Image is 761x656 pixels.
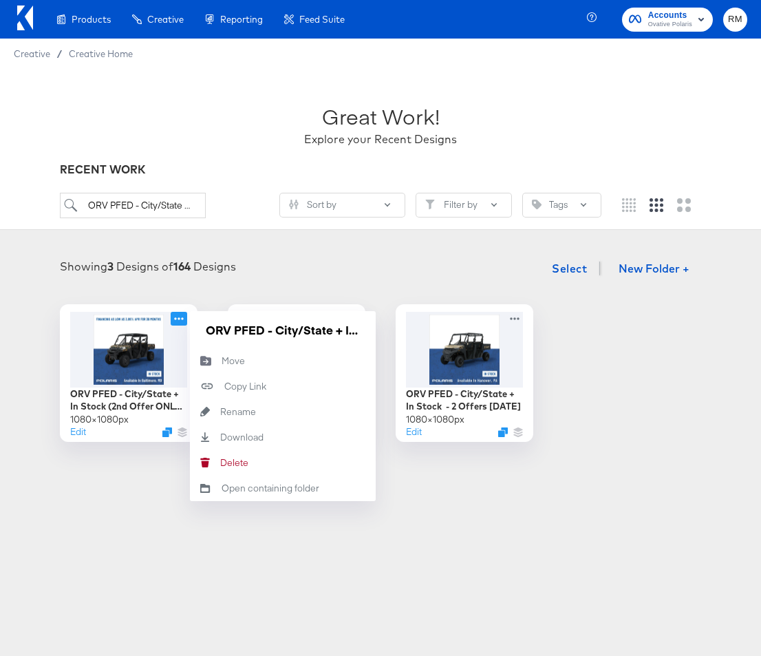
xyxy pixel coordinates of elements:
[304,131,457,147] div: Explore your Recent Designs
[190,425,376,450] a: Download
[396,304,533,442] div: ORV PFED - City/State + In Stock - 2 Offers [DATE]1080×1080pxEditDuplicate
[532,200,542,209] svg: Tag
[190,458,220,467] svg: Delete
[107,260,114,273] strong: 3
[228,304,365,442] div: ORV PFED - City/State + In Stock (No Finance Offer) [DATE]1080×1080pxEditDuplicate
[729,12,742,28] span: RM
[416,193,512,218] button: FilterFilter by
[190,379,224,393] svg: Copy
[50,48,69,59] span: /
[220,431,264,444] div: Download
[279,193,405,218] button: SlidersSort by
[648,19,692,30] span: Ovative Polaris
[190,432,220,442] svg: Download
[60,193,206,218] input: Search for a design
[60,259,236,275] div: Showing Designs of Designs
[70,425,86,438] button: Edit
[190,407,220,416] svg: Rename
[190,355,222,366] svg: Move to folder
[552,259,587,278] span: Select
[650,198,663,212] svg: Medium grid
[14,48,50,59] span: Creative
[162,427,172,437] svg: Duplicate
[190,450,376,476] button: Delete
[222,355,245,368] div: Move
[190,399,376,425] button: Rename
[69,48,133,59] a: Creative Home
[289,200,299,209] svg: Sliders
[70,388,187,413] div: ORV PFED - City/State + In Stock (2nd Offer ONLY) [DATE]
[406,413,464,426] div: 1080 × 1080 px
[147,14,184,25] span: Creative
[546,255,592,282] button: Select
[322,102,440,131] div: Great Work!
[648,8,692,23] span: Accounts
[622,198,636,212] svg: Small grid
[220,456,248,469] div: Delete
[498,427,508,437] svg: Duplicate
[723,8,747,32] button: RM
[220,14,263,25] span: Reporting
[607,257,701,283] button: New Folder +
[522,193,601,218] button: TagTags
[190,374,376,399] button: Copy
[220,405,256,419] div: Rename
[222,482,319,495] div: Open containing folder
[60,162,701,178] div: RECENT WORK
[72,14,111,25] span: Products
[224,380,266,393] div: Copy Link
[299,14,345,25] span: Feed Suite
[190,348,376,374] button: Move to folder
[622,8,713,32] button: AccountsOvative Polaris
[677,198,691,212] svg: Large grid
[406,388,523,413] div: ORV PFED - City/State + In Stock - 2 Offers [DATE]
[406,425,422,438] button: Edit
[173,260,191,273] strong: 164
[425,200,435,209] svg: Filter
[70,413,129,426] div: 1080 × 1080 px
[60,304,197,442] div: ORV PFED - City/State + In Stock (2nd Offer ONLY) [DATE]1080×1080pxEditDuplicate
